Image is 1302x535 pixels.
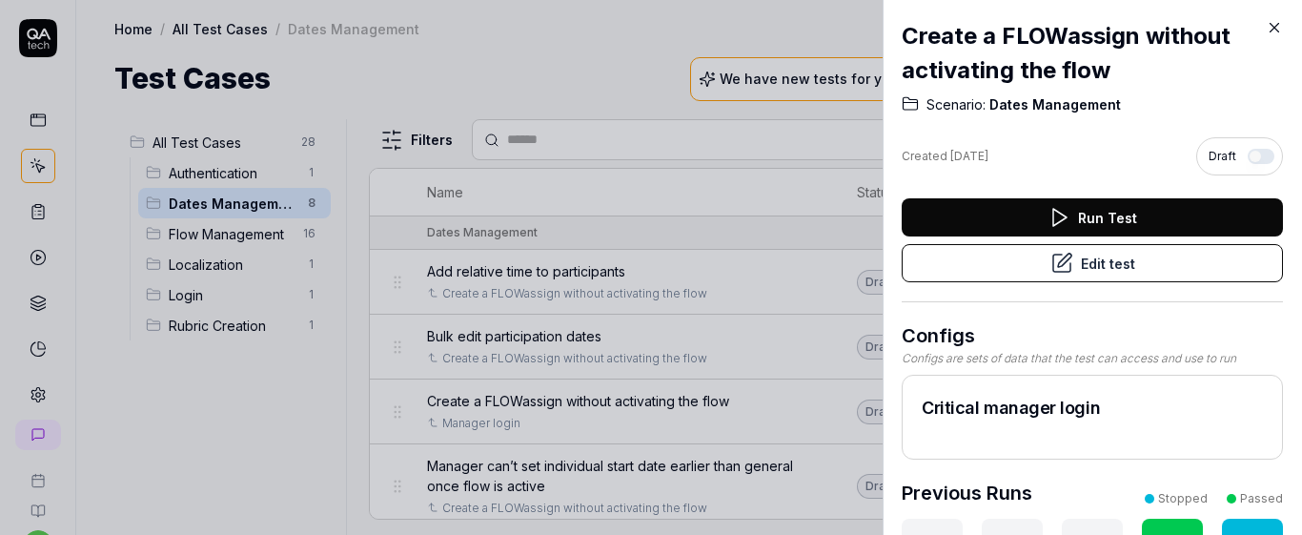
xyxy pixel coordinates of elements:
[950,149,988,163] time: [DATE]
[902,19,1283,88] h2: Create a FLOWassign without activating the flow
[902,148,988,165] div: Created
[986,95,1121,114] span: Dates Management
[902,350,1283,367] div: Configs are sets of data that the test can access and use to run
[926,95,986,114] span: Scenario:
[902,244,1283,282] button: Edit test
[902,321,1283,350] h3: Configs
[1240,490,1283,507] div: Passed
[902,198,1283,237] button: Run Test
[1209,148,1236,165] span: Draft
[902,479,1032,507] h3: Previous Runs
[922,395,1263,421] h2: Critical manager login
[1158,490,1208,507] div: Stopped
